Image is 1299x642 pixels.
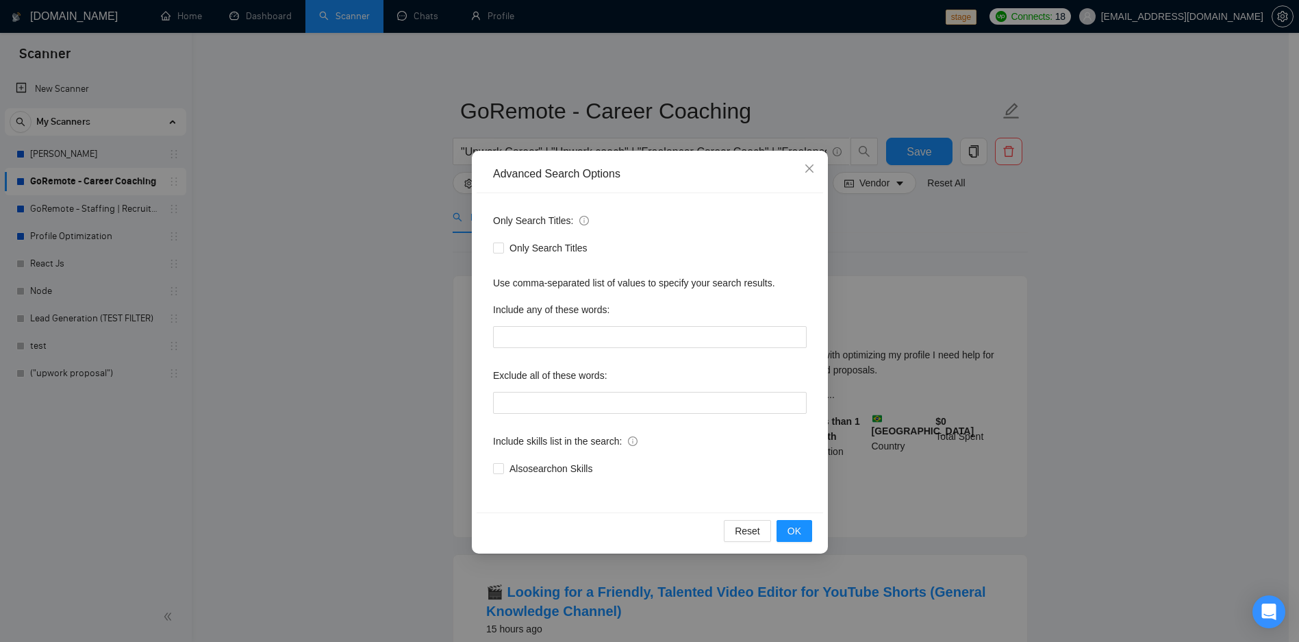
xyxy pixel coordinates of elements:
label: Include any of these words: [493,299,609,321]
span: Include skills list in the search: [493,434,638,449]
div: Advanced Search Options [493,166,807,182]
span: Reset [735,523,760,539]
span: info-circle [628,436,638,446]
span: Also search on Skills [504,461,598,476]
label: Exclude all of these words: [493,365,607,386]
div: Use comma-separated list of values to specify your search results. [493,275,807,291]
span: Only Search Titles [504,240,593,256]
span: Only Search Titles: [493,213,589,228]
div: Open Intercom Messenger [1252,595,1285,628]
button: Reset [724,520,771,542]
span: close [804,163,815,174]
button: Close [791,151,828,188]
span: info-circle [579,216,589,225]
span: OK [787,523,800,539]
button: OK [776,520,811,542]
